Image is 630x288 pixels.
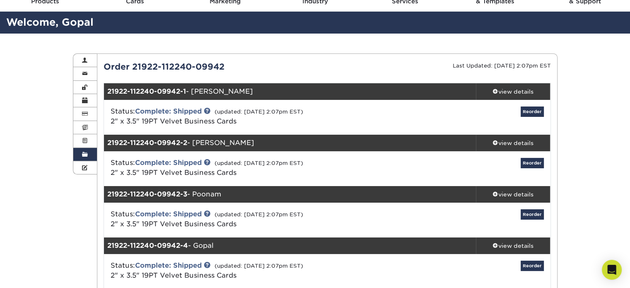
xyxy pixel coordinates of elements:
div: Status: [104,209,401,229]
div: view details [476,190,550,198]
div: Status: [104,158,401,178]
a: 2" x 3.5" 19PT Velvet Business Cards [111,169,237,177]
div: - Poonam [104,186,476,203]
div: Status: [104,261,401,281]
a: Reorder [521,158,544,168]
small: (updated: [DATE] 2:07pm EST) [215,160,303,166]
small: Last Updated: [DATE] 2:07pm EST [453,63,551,69]
a: Complete: Shipped [135,107,202,115]
div: Order 21922-112240-09942 [97,61,327,73]
a: view details [476,135,550,151]
strong: 21922-112240-09942-1 [107,87,186,95]
strong: 21922-112240-09942-2 [107,139,187,147]
small: (updated: [DATE] 2:07pm EST) [215,211,303,218]
a: Complete: Shipped [135,261,202,269]
small: (updated: [DATE] 2:07pm EST) [215,263,303,269]
small: (updated: [DATE] 2:07pm EST) [215,109,303,115]
a: 2" x 3.5" 19PT Velvet Business Cards [111,117,237,125]
a: view details [476,237,550,254]
div: - [PERSON_NAME] [104,83,476,100]
a: Reorder [521,209,544,220]
div: - Gopal [104,237,476,254]
div: view details [476,87,550,96]
a: Complete: Shipped [135,159,202,167]
a: Complete: Shipped [135,210,202,218]
div: Status: [104,106,401,126]
strong: 21922-112240-09942-4 [107,242,188,249]
div: Open Intercom Messenger [602,260,622,280]
a: 2" x 3.5" 19PT Velvet Business Cards [111,220,237,228]
a: 2" x 3.5" 19PT Velvet Business Cards [111,271,237,279]
a: view details [476,83,550,100]
a: Reorder [521,261,544,271]
a: view details [476,186,550,203]
a: Reorder [521,106,544,117]
strong: 21922-112240-09942-3 [107,190,187,198]
div: view details [476,242,550,250]
div: - [PERSON_NAME] [104,135,476,151]
div: view details [476,139,550,147]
